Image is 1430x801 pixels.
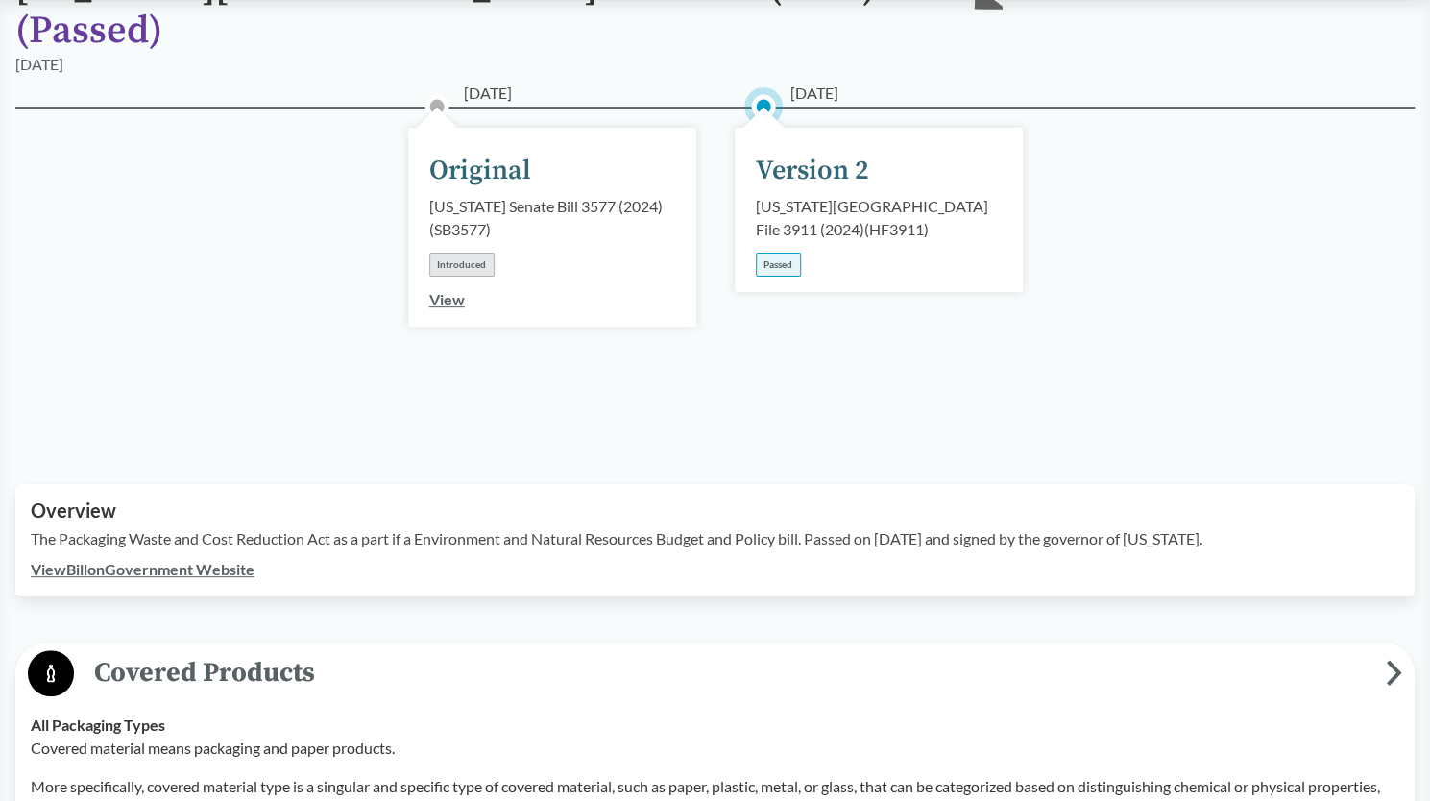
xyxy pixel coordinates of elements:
h2: Overview [31,499,1399,522]
div: Passed [756,253,801,277]
p: Covered material means packaging and paper products. [31,737,1399,760]
a: View [429,290,465,308]
div: Version 2 [756,151,869,191]
p: The Packaging Waste and Cost Reduction Act as a part if a Environment and Natural Resources Budge... [31,527,1399,550]
span: [DATE] [790,82,838,105]
div: Original [429,151,531,191]
div: Introduced [429,253,495,277]
div: [DATE] [15,53,63,76]
div: [US_STATE] Senate Bill 3577 (2024) ( SB3577 ) [429,195,675,241]
button: Covered Products [22,649,1408,698]
a: ViewBillonGovernment Website [31,560,254,578]
strong: All Packaging Types [31,716,165,734]
div: [US_STATE][GEOGRAPHIC_DATA] File 3911 (2024) ( HF3911 ) [756,195,1002,241]
span: Covered Products [74,651,1386,694]
span: [DATE] [464,82,512,105]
